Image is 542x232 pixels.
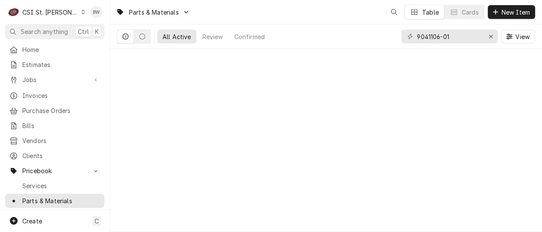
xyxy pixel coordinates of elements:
[22,75,87,84] span: Jobs
[5,164,104,178] a: Go to Pricebook
[22,196,100,205] span: Parts & Materials
[22,45,100,54] span: Home
[5,89,104,103] a: Invoices
[5,179,104,193] a: Services
[90,6,102,18] div: BW
[5,104,104,118] a: Purchase Orders
[110,49,542,232] table: All Active Parts & Materials List Loading
[22,121,100,130] span: Bills
[22,136,100,145] span: Vendors
[8,6,20,18] div: C
[5,134,104,148] a: Vendors
[5,119,104,133] a: Bills
[8,6,20,18] div: CSI St. Louis's Avatar
[234,32,265,41] div: Confirmed
[22,8,78,17] div: CSI St. [PERSON_NAME]
[78,27,89,36] span: Ctrl
[422,8,439,17] div: Table
[95,217,99,226] span: C
[95,27,99,36] span: K
[129,8,179,17] span: Parts & Materials
[387,5,401,19] button: Open search
[5,149,104,163] a: Clients
[22,166,87,175] span: Pricebook
[22,217,42,225] span: Create
[514,32,531,41] span: View
[501,30,535,43] button: View
[417,30,481,43] input: Keyword search
[90,6,102,18] div: Brad Wicks's Avatar
[22,91,100,100] span: Invoices
[462,8,479,17] div: Cards
[113,5,193,19] a: Go to Parts & Materials
[22,181,100,190] span: Services
[22,151,100,160] span: Clients
[484,30,498,43] button: Erase input
[5,58,104,72] a: Estimates
[500,8,532,17] span: New Item
[5,194,104,208] a: Parts & Materials
[22,60,100,69] span: Estimates
[5,43,104,57] a: Home
[488,5,535,19] button: New Item
[162,32,191,41] div: All Active
[202,32,223,41] div: Review
[22,106,100,115] span: Purchase Orders
[5,73,104,87] a: Go to Jobs
[5,209,104,223] a: Miscellaneous
[5,24,104,39] button: Search anythingCtrlK
[21,27,68,36] span: Search anything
